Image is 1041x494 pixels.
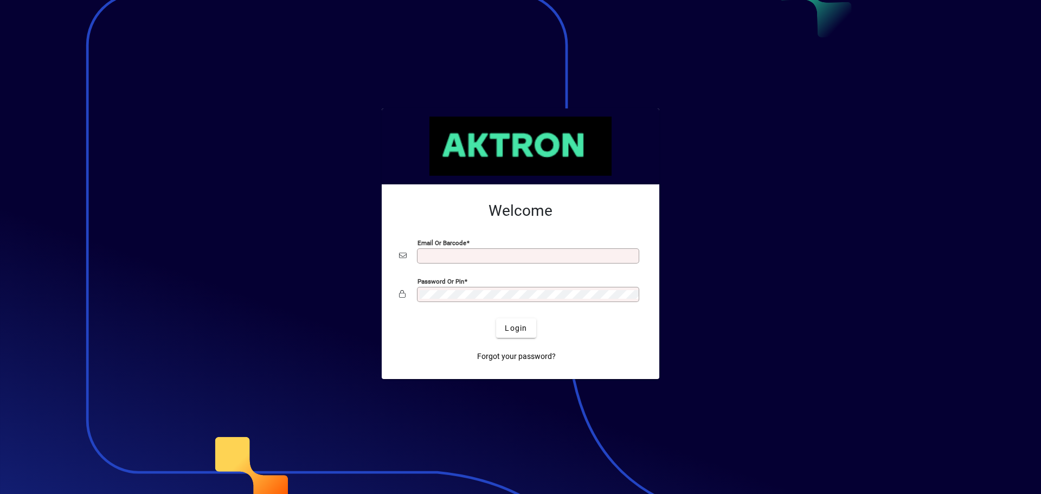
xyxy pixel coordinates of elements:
mat-label: Password or Pin [417,278,464,285]
span: Forgot your password? [477,351,556,362]
button: Login [496,318,536,338]
h2: Welcome [399,202,642,220]
a: Forgot your password? [473,347,560,366]
mat-label: Email or Barcode [417,239,466,247]
span: Login [505,323,527,334]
